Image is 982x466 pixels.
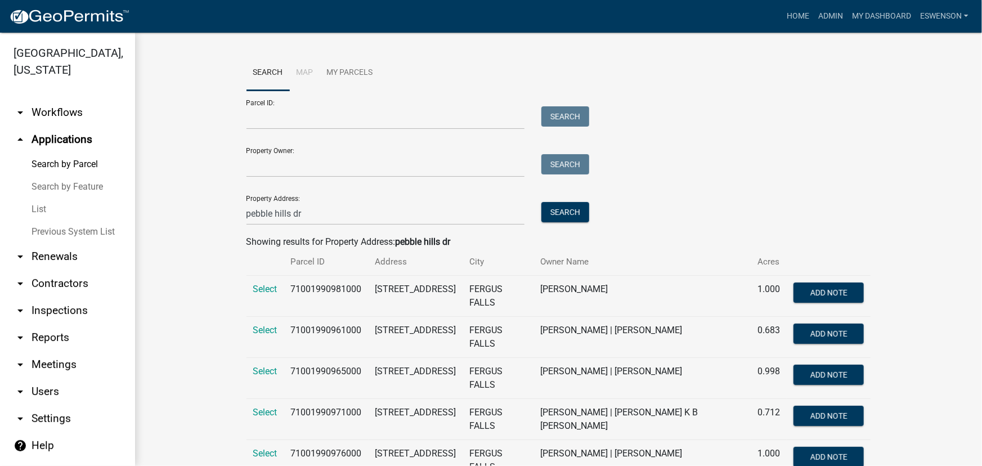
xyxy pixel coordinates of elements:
span: Add Note [810,288,848,297]
i: arrow_drop_down [14,277,27,290]
i: arrow_drop_down [14,412,27,425]
td: 71001990965000 [284,358,369,399]
td: FERGUS FALLS [463,399,534,440]
a: Select [253,284,277,294]
button: Add Note [793,324,864,344]
a: Search [246,55,290,91]
i: arrow_drop_down [14,358,27,371]
td: 71001990971000 [284,399,369,440]
a: My Dashboard [848,6,916,27]
td: 0.712 [751,399,787,440]
td: 71001990961000 [284,317,369,358]
td: FERGUS FALLS [463,276,534,317]
th: City [463,249,534,275]
span: Add Note [810,452,848,461]
span: Add Note [810,370,848,379]
i: arrow_drop_down [14,106,27,119]
th: Parcel ID [284,249,369,275]
td: FERGUS FALLS [463,358,534,399]
a: Select [253,448,277,459]
td: [STREET_ADDRESS] [369,358,463,399]
div: Showing results for Property Address: [246,235,871,249]
i: arrow_drop_down [14,304,27,317]
span: Add Note [810,329,848,338]
a: Select [253,325,277,335]
td: [STREET_ADDRESS] [369,276,463,317]
td: [PERSON_NAME] | [PERSON_NAME] K B [PERSON_NAME] [533,399,751,440]
td: [STREET_ADDRESS] [369,317,463,358]
button: Search [541,154,589,174]
td: [PERSON_NAME] | [PERSON_NAME] [533,317,751,358]
td: [PERSON_NAME] | [PERSON_NAME] [533,358,751,399]
a: Home [782,6,814,27]
strong: pebble hills dr [396,236,451,247]
i: arrow_drop_down [14,385,27,398]
span: Add Note [810,411,848,420]
td: 0.998 [751,358,787,399]
a: Select [253,366,277,377]
button: Add Note [793,365,864,385]
td: [STREET_ADDRESS] [369,399,463,440]
td: 71001990981000 [284,276,369,317]
td: FERGUS FALLS [463,317,534,358]
td: [PERSON_NAME] [533,276,751,317]
td: 1.000 [751,276,787,317]
a: Admin [814,6,848,27]
i: arrow_drop_down [14,331,27,344]
a: Select [253,407,277,418]
td: 0.683 [751,317,787,358]
i: arrow_drop_up [14,133,27,146]
a: eswenson [916,6,973,27]
button: Search [541,106,589,127]
th: Address [369,249,463,275]
th: Acres [751,249,787,275]
button: Add Note [793,283,864,303]
a: My Parcels [320,55,380,91]
th: Owner Name [533,249,751,275]
i: help [14,439,27,452]
i: arrow_drop_down [14,250,27,263]
button: Search [541,202,589,222]
button: Add Note [793,406,864,426]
